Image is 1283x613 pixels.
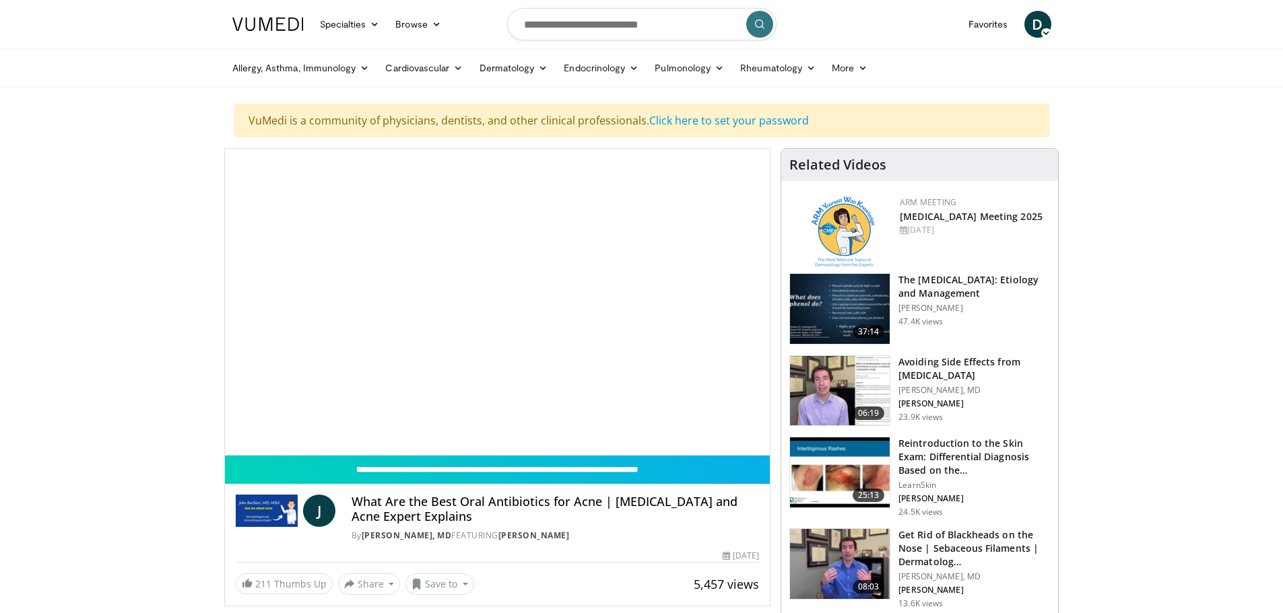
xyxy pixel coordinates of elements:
[898,316,943,327] p: 47.4K views
[960,11,1016,38] a: Favorites
[898,598,943,609] p: 13.6K views
[236,573,333,594] a: 211 Thumbs Up
[898,528,1050,569] h3: Get Rid of Blackheads on the Nose | Sebaceous Filaments | Dermatolog…
[224,55,378,81] a: Allergy, Asthma, Immunology
[1024,11,1051,38] a: D
[362,530,452,541] a: [PERSON_NAME], MD
[790,437,890,507] img: 022c50fb-a848-4cac-a9d8-ea0906b33a1b.150x105_q85_crop-smart_upscale.jpg
[898,585,1050,596] p: [PERSON_NAME]
[900,196,956,208] a: ARM Meeting
[790,356,890,426] img: 6f9900f7-f6e7-4fd7-bcbb-2a1dc7b7d476.150x105_q85_crop-smart_upscale.jpg
[898,273,1050,300] h3: The [MEDICAL_DATA]: Etiology and Management
[234,104,1049,137] div: VuMedi is a community of physicians, dentists, and other clinical professionals.
[898,398,1050,409] p: [PERSON_NAME]
[898,355,1050,382] h3: Avoiding Side Effects from [MEDICAL_DATA]
[387,11,449,38] a: Browse
[471,55,556,81] a: Dermatology
[898,303,1050,314] p: [PERSON_NAME]
[789,157,886,173] h4: Related Videos
[824,55,876,81] a: More
[405,573,474,595] button: Save to
[507,8,777,40] input: Search topics, interventions
[789,437,1050,517] a: 25:13 Reintroduction to the Skin Exam: Differential Diagnosis Based on the… LearnSkin [PERSON_NAM...
[812,196,874,267] img: 89a28c6a-718a-466f-b4d1-7c1f06d8483b.png.150x105_q85_autocrop_double_scale_upscale_version-0.2.png
[853,406,885,420] span: 06:19
[732,55,824,81] a: Rheumatology
[255,577,271,590] span: 211
[898,385,1050,396] p: [PERSON_NAME], MD
[303,495,335,527] a: J
[898,480,1050,491] p: LearnSkin
[900,210,1043,223] a: [MEDICAL_DATA] Meeting 2025
[236,495,298,527] img: John Barbieri, MD
[789,528,1050,609] a: 08:03 Get Rid of Blackheads on the Nose | Sebaceous Filaments | Dermatolog… [PERSON_NAME], MD [PE...
[352,495,759,524] h4: What Are the Best Oral Antibiotics for Acne | [MEDICAL_DATA] and Acne Expert Explains
[723,550,759,562] div: [DATE]
[853,489,885,502] span: 25:13
[649,113,809,128] a: Click here to set your password
[898,437,1050,477] h3: Reintroduction to the Skin Exam: Differential Diagnosis Based on the…
[790,274,890,344] img: c5af237d-e68a-4dd3-8521-77b3daf9ece4.150x105_q85_crop-smart_upscale.jpg
[556,55,647,81] a: Endocrinology
[232,17,304,31] img: VuMedi Logo
[789,355,1050,427] a: 06:19 Avoiding Side Effects from [MEDICAL_DATA] [PERSON_NAME], MD [PERSON_NAME] 23.9K views
[498,530,570,541] a: [PERSON_NAME]
[225,149,770,456] video-js: Video Player
[338,573,401,595] button: Share
[789,273,1050,345] a: 37:14 The [MEDICAL_DATA]: Etiology and Management [PERSON_NAME] 47.4K views
[694,576,759,592] span: 5,457 views
[898,507,943,517] p: 24.5K views
[352,530,759,542] div: By FEATURING
[898,571,1050,582] p: [PERSON_NAME], MD
[647,55,732,81] a: Pulmonology
[898,412,943,423] p: 23.9K views
[900,224,1047,236] div: [DATE]
[790,529,890,599] img: 54dc8b42-62c8-44d6-bda4-e2b4e6a7c56d.150x105_q85_crop-smart_upscale.jpg
[853,580,885,593] span: 08:03
[312,11,388,38] a: Specialties
[853,325,885,338] span: 37:14
[377,55,471,81] a: Cardiovascular
[898,493,1050,504] p: [PERSON_NAME]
